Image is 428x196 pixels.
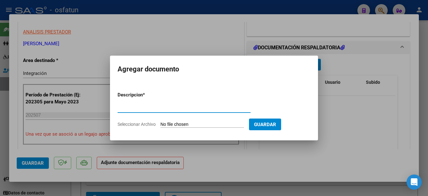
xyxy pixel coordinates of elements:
[118,91,176,99] p: Descripcion
[249,119,281,130] button: Guardar
[407,175,422,190] div: Open Intercom Messenger
[254,122,276,127] span: Guardar
[118,122,156,127] span: Seleccionar Archivo
[118,63,310,75] h2: Agregar documento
